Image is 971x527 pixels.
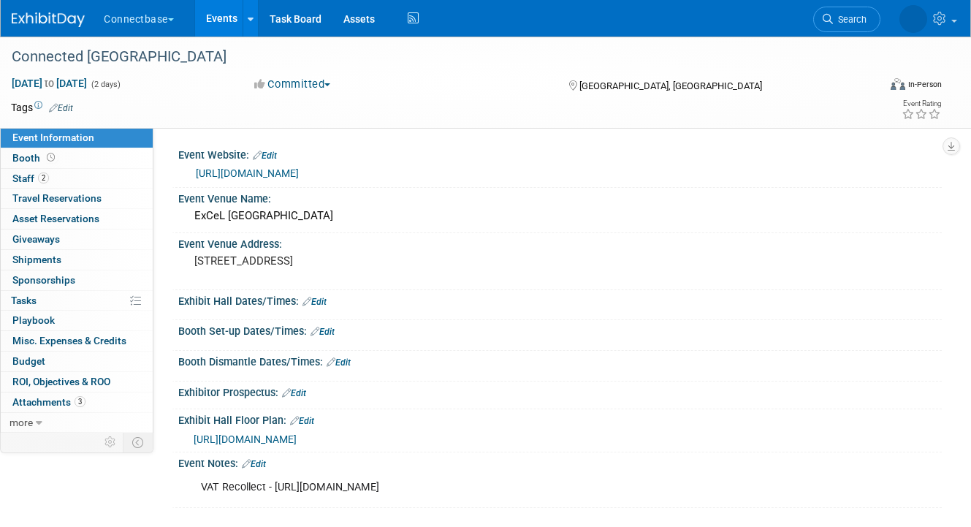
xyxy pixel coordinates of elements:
[189,205,931,227] div: ExCeL [GEOGRAPHIC_DATA]
[178,382,942,401] div: Exhibitor Prospectus:
[178,320,942,339] div: Booth Set-up Dates/Times:
[178,188,942,206] div: Event Venue Name:
[44,152,58,163] span: Booth not reserved yet
[253,151,277,161] a: Edit
[12,12,85,27] img: ExhibitDay
[311,327,335,337] a: Edit
[290,416,314,426] a: Edit
[1,148,153,168] a: Booth
[1,270,153,290] a: Sponsorships
[90,80,121,89] span: (2 days)
[1,413,153,433] a: more
[282,388,306,398] a: Edit
[196,167,299,179] a: [URL][DOMAIN_NAME]
[1,372,153,392] a: ROI, Objectives & ROO
[1,230,153,249] a: Giveaways
[12,152,58,164] span: Booth
[1,250,153,270] a: Shipments
[12,192,102,204] span: Travel Reservations
[178,452,942,471] div: Event Notes:
[123,433,153,452] td: Toggle Event Tabs
[12,355,45,367] span: Budget
[49,103,73,113] a: Edit
[1,393,153,412] a: Attachments3
[1,209,153,229] a: Asset Reservations
[12,396,85,408] span: Attachments
[1,331,153,351] a: Misc. Expenses & Credits
[891,78,905,90] img: Format-Inperson.png
[12,172,49,184] span: Staff
[11,295,37,306] span: Tasks
[75,396,85,407] span: 3
[579,80,762,91] span: [GEOGRAPHIC_DATA], [GEOGRAPHIC_DATA]
[907,79,942,90] div: In-Person
[1,352,153,371] a: Budget
[12,274,75,286] span: Sponsorships
[98,433,123,452] td: Personalize Event Tab Strip
[249,77,336,92] button: Committed
[11,77,88,90] span: [DATE] [DATE]
[813,7,880,32] a: Search
[12,314,55,326] span: Playbook
[12,132,94,143] span: Event Information
[42,77,56,89] span: to
[1,311,153,330] a: Playbook
[302,297,327,307] a: Edit
[178,144,942,163] div: Event Website:
[191,473,792,502] div: VAT Recollect - [URL][DOMAIN_NAME]
[178,233,942,251] div: Event Venue Address:
[178,290,942,309] div: Exhibit Hall Dates/Times:
[178,351,942,370] div: Booth Dismantle Dates/Times:
[12,233,60,245] span: Giveaways
[38,172,49,183] span: 2
[1,291,153,311] a: Tasks
[194,433,297,445] a: [URL][DOMAIN_NAME]
[12,254,61,265] span: Shipments
[178,409,942,428] div: Exhibit Hall Floor Plan:
[11,100,73,115] td: Tags
[1,189,153,208] a: Travel Reservations
[833,14,867,25] span: Search
[9,417,33,428] span: more
[242,459,266,469] a: Edit
[1,128,153,148] a: Event Information
[902,100,941,107] div: Event Rating
[12,376,110,387] span: ROI, Objectives & ROO
[327,357,351,368] a: Edit
[12,213,99,224] span: Asset Reservations
[899,5,927,33] img: Melissa Frank
[805,76,942,98] div: Event Format
[1,169,153,189] a: Staff2
[194,254,480,268] pre: [STREET_ADDRESS]
[7,44,862,70] div: Connected [GEOGRAPHIC_DATA]
[12,335,126,346] span: Misc. Expenses & Credits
